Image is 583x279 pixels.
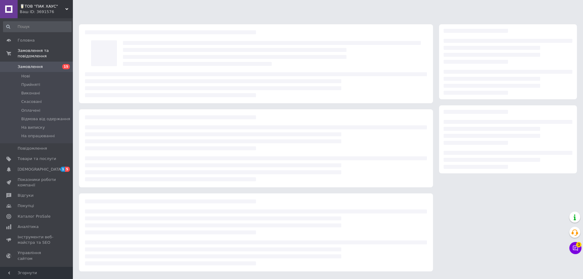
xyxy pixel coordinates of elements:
span: Замовлення та повідомлення [18,48,73,59]
span: Каталог ProSale [18,214,50,219]
span: Замовлення [18,64,43,70]
span: Відмова від одержання [21,116,70,122]
span: На опрацюванні [21,133,55,139]
span: Покупці [18,203,34,209]
span: Головна [18,38,35,43]
span: 🥛ТОВ "ПАК ХАУС" [20,4,65,9]
span: Прийняті [21,82,40,87]
span: Товари та послуги [18,156,56,162]
span: 1 [60,167,65,172]
span: Показники роботи компанії [18,177,56,188]
span: Інструменти веб-майстра та SEO [18,234,56,245]
button: Чат з покупцем3 [569,242,581,254]
span: Аналітика [18,224,39,230]
span: На виписку [21,125,45,130]
div: Ваш ID: 3691576 [20,9,73,15]
input: Пошук [3,21,72,32]
span: Нові [21,73,30,79]
span: Гаманець компанії [18,266,56,277]
span: Виконані [21,90,40,96]
span: [DEMOGRAPHIC_DATA] [18,167,63,172]
span: 5 [65,167,70,172]
span: Відгуки [18,193,33,198]
span: Скасовані [21,99,42,104]
span: Оплачені [21,108,40,113]
span: 15 [62,64,70,69]
span: Управління сайтом [18,250,56,261]
span: 3 [576,241,581,246]
span: Повідомлення [18,146,47,151]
